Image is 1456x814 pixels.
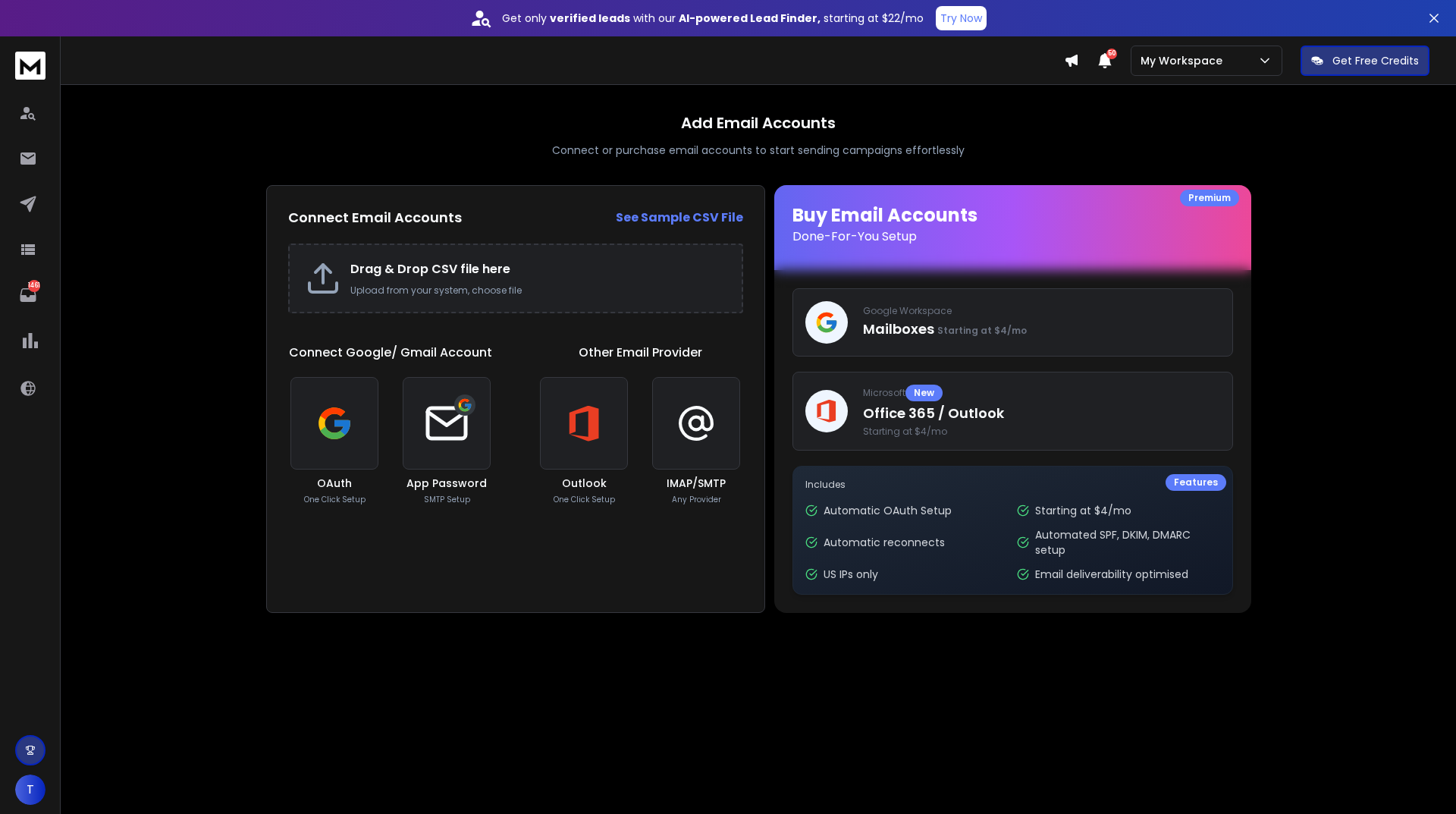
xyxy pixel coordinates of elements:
strong: verified leads [550,11,630,26]
p: Email deliverability optimised [1035,567,1188,582]
h3: App Password [406,476,487,491]
span: 50 [1106,49,1117,59]
button: T [15,775,45,805]
h1: Add Email Accounts [681,112,836,134]
p: Automatic reconnects [824,535,945,550]
a: 1461 [13,280,43,310]
p: Get only with our starting at $22/mo [502,11,924,26]
p: Any Provider [672,494,721,505]
h2: Connect Email Accounts [288,207,462,228]
p: Automated SPF, DKIM, DMARC setup [1035,527,1219,558]
h1: Buy Email Accounts [792,203,1233,246]
strong: AI-powered Lead Finder, [679,11,821,26]
div: Features [1166,474,1226,491]
p: Starting at $4/mo [1035,503,1131,518]
p: Try Now [940,11,982,26]
p: Get Free Credits [1332,53,1419,68]
p: One Click Setup [304,494,366,505]
button: Try Now [936,6,987,30]
p: Connect or purchase email accounts to start sending campaigns effortlessly [552,143,965,158]
p: 1461 [28,280,40,292]
p: Upload from your system, choose file [350,284,726,297]
div: New [905,385,943,401]
span: Starting at $4/mo [863,426,1220,438]
p: Microsoft [863,385,1220,401]
h3: Outlook [562,476,607,491]
p: Office 365 / Outlook [863,403,1220,424]
p: Automatic OAuth Setup [824,503,952,518]
p: Done-For-You Setup [792,228,1233,246]
img: logo [15,52,45,80]
p: US IPs only [824,567,878,582]
h1: Connect Google/ Gmail Account [289,344,492,362]
div: Premium [1180,190,1239,206]
a: See Sample CSV File [616,209,743,227]
p: Mailboxes [863,319,1220,340]
h3: IMAP/SMTP [667,476,726,491]
h1: Other Email Provider [579,344,702,362]
p: Google Workspace [863,305,1220,317]
p: SMTP Setup [424,494,470,505]
p: Includes [805,479,1220,491]
h2: Drag & Drop CSV file here [350,260,726,278]
p: One Click Setup [554,494,615,505]
button: Get Free Credits [1301,46,1429,76]
span: Starting at $4/mo [937,324,1027,337]
h3: OAuth [317,476,352,491]
p: My Workspace [1141,53,1228,68]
